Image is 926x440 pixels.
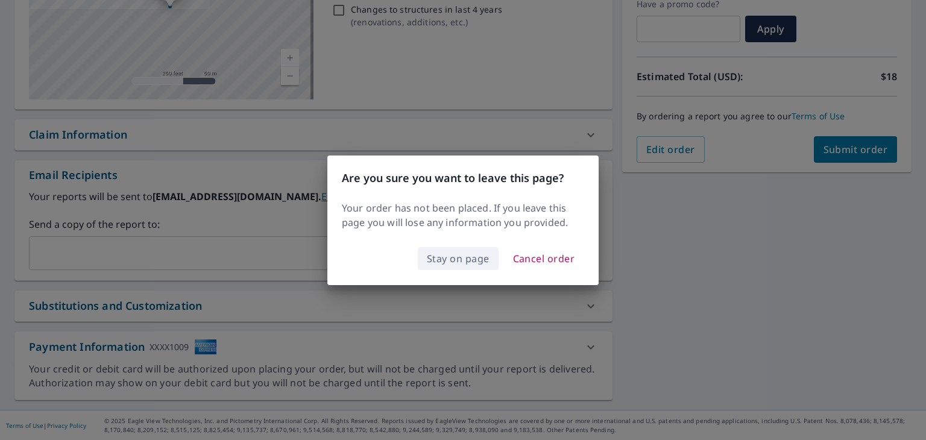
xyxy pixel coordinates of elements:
[427,250,490,267] span: Stay on page
[513,250,575,267] span: Cancel order
[342,170,584,186] h3: Are you sure you want to leave this page?
[342,201,584,230] p: Your order has not been placed. If you leave this page you will lose any information you provided.
[418,247,499,270] button: Stay on page
[503,247,585,271] button: Cancel order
